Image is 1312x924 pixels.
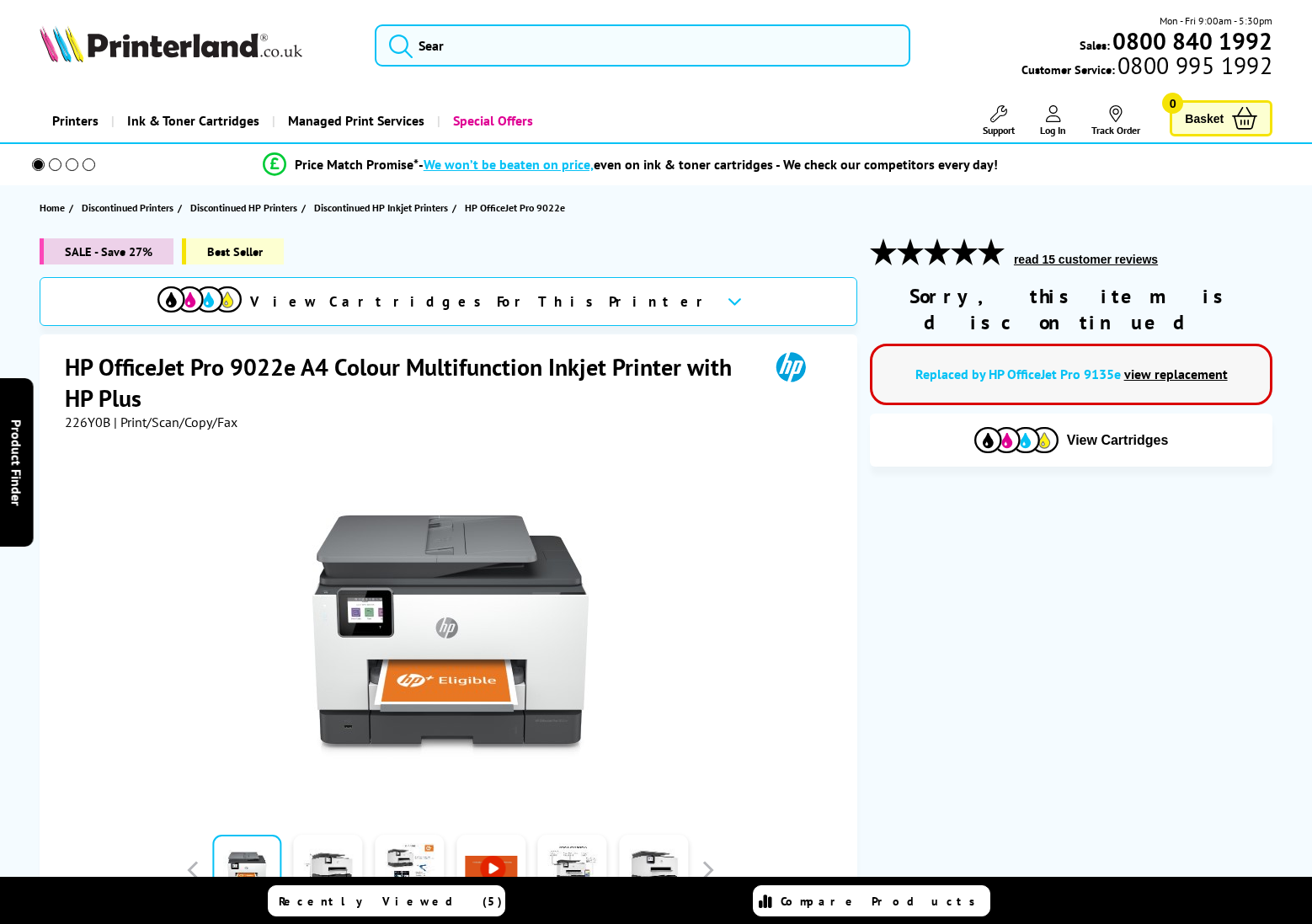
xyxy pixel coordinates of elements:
span: Recently Viewed (5) [279,894,503,909]
a: Log In [1040,105,1066,136]
img: HP OfficeJet Pro 9022e [285,464,616,794]
span: Mon - Fri 9:00am - 5:30pm [1160,13,1272,29]
img: View Cartridges [157,286,242,312]
span: Home [40,199,65,216]
a: Compare Products [753,885,990,916]
a: Ink & Toner Cartridges [111,99,272,142]
span: | Print/Scan/Copy/Fax [114,414,237,430]
a: Printerland Logo [40,25,354,66]
span: View Cartridges For This Printer [250,292,713,311]
b: 0800 840 1992 [1112,25,1272,56]
span: Price Match Promise* [295,156,419,173]
span: Discontinued HP Inkjet Printers [314,199,448,216]
span: 226Y0B [65,414,110,430]
span: Basket [1185,107,1224,130]
input: Sear [375,24,909,67]
a: Special Offers [437,99,546,142]
a: Replaced by HP OfficeJet Pro 9135e [915,366,1121,382]
a: Discontinued HP Inkjet Printers [314,199,452,216]
span: Discontinued Printers [82,199,173,216]
a: Recently Viewed (5) [268,885,505,916]
li: modal_Promise [8,150,1251,179]
a: Discontinued Printers [82,199,178,216]
h1: HP OfficeJet Pro 9022e A4 Colour Multifunction Inkjet Printer with HP Plus [65,351,752,414]
a: 0800 840 1992 [1110,33,1272,49]
img: Printerland Logo [40,25,302,62]
a: Support [983,105,1015,136]
span: We won’t be beaten on price, [424,156,594,173]
div: - even on ink & toner cartridges - We check our competitors every day! [419,156,998,173]
a: Managed Print Services [272,99,437,142]
a: Track Order [1091,105,1140,136]
span: Discontinued HP Printers [190,199,297,216]
span: Product Finder [8,419,25,505]
span: View Cartridges [1067,433,1169,448]
a: HP OfficeJet Pro 9022e [465,199,569,216]
a: Basket 0 [1170,100,1272,136]
span: Customer Service: [1021,57,1272,77]
button: read 15 customer reviews [1009,252,1163,267]
span: 0800 995 1992 [1115,57,1272,73]
span: SALE - Save 27% [40,238,173,264]
a: Printers [40,99,111,142]
img: HP [752,351,829,382]
div: Sorry, this item is discontinued [870,283,1272,335]
a: Home [40,199,69,216]
span: Best Seller [182,238,284,264]
span: HP OfficeJet Pro 9022e [465,199,565,216]
a: view replacement [1124,366,1228,382]
span: Compare Products [781,894,984,909]
span: Support [983,124,1015,136]
span: Log In [1040,124,1066,136]
span: Ink & Toner Cartridges [127,99,259,142]
span: 0 [1162,93,1183,114]
button: View Cartridges [883,426,1260,454]
span: Sales: [1080,37,1110,53]
img: Cartridges [974,427,1059,453]
a: Discontinued HP Printers [190,199,301,216]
